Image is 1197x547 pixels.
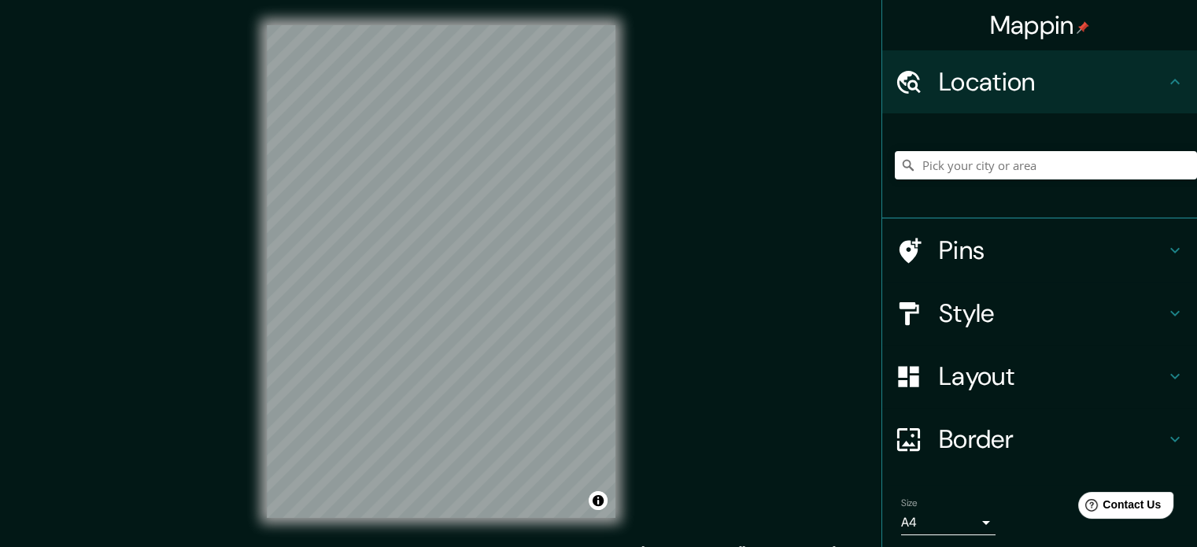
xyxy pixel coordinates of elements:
[939,360,1166,392] h4: Layout
[901,497,918,510] label: Size
[1057,486,1180,530] iframe: Help widget launcher
[939,298,1166,329] h4: Style
[882,50,1197,113] div: Location
[939,423,1166,455] h4: Border
[1077,21,1089,34] img: pin-icon.png
[589,491,608,510] button: Toggle attribution
[267,25,615,518] canvas: Map
[882,282,1197,345] div: Style
[882,408,1197,471] div: Border
[939,235,1166,266] h4: Pins
[990,9,1090,41] h4: Mappin
[882,219,1197,282] div: Pins
[895,151,1197,179] input: Pick your city or area
[882,345,1197,408] div: Layout
[939,66,1166,98] h4: Location
[901,510,996,535] div: A4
